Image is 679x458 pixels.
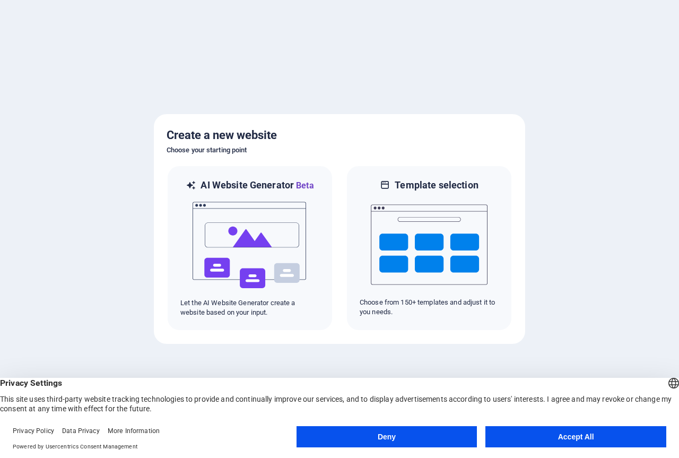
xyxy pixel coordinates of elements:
h6: Choose your starting point [167,144,512,157]
p: Choose from 150+ templates and adjust it to you needs. [360,298,499,317]
img: ai [191,192,308,298]
span: Beta [294,180,314,191]
h6: AI Website Generator [201,179,314,192]
p: Let the AI Website Generator create a website based on your input. [180,298,319,317]
div: AI Website GeneratorBetaaiLet the AI Website Generator create a website based on your input. [167,165,333,331]
h5: Create a new website [167,127,512,144]
div: Template selectionChoose from 150+ templates and adjust it to you needs. [346,165,512,331]
h6: Template selection [395,179,478,192]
